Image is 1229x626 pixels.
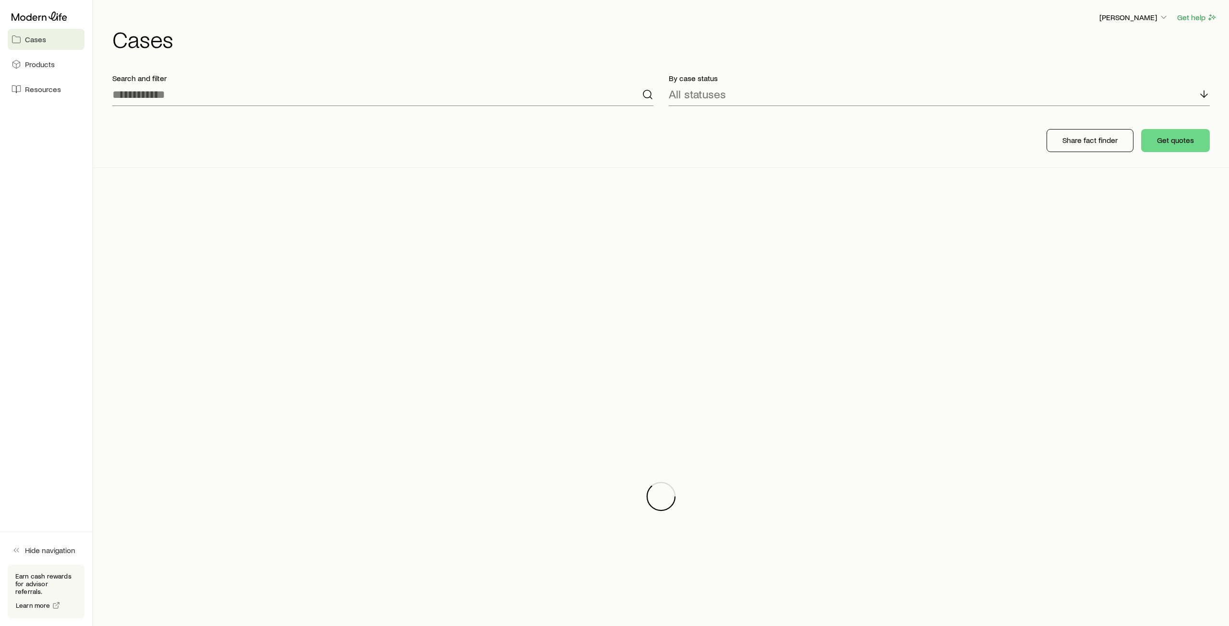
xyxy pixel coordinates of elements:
p: Share fact finder [1062,135,1118,145]
p: [PERSON_NAME] [1099,12,1169,22]
span: Learn more [16,602,50,609]
button: Get help [1177,12,1217,23]
p: Earn cash rewards for advisor referrals. [15,572,77,595]
a: Cases [8,29,84,50]
div: Earn cash rewards for advisor referrals.Learn more [8,565,84,618]
p: All statuses [669,87,726,101]
button: Get quotes [1141,129,1210,152]
a: Resources [8,79,84,100]
span: Resources [25,84,61,94]
p: By case status [669,73,1210,83]
span: Cases [25,35,46,44]
span: Hide navigation [25,545,75,555]
p: Search and filter [112,73,653,83]
a: Products [8,54,84,75]
button: [PERSON_NAME] [1099,12,1169,24]
span: Products [25,59,55,69]
button: Hide navigation [8,540,84,561]
button: Share fact finder [1047,129,1133,152]
h1: Cases [112,27,1217,50]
